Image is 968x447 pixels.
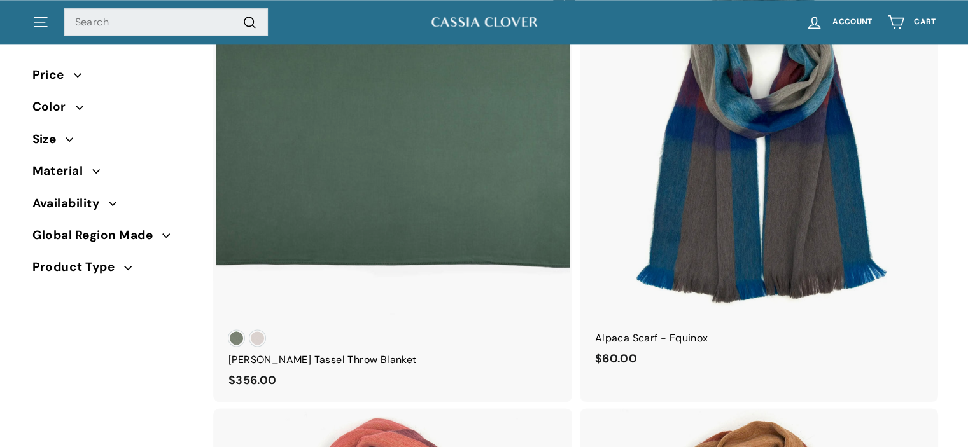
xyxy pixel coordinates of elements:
[64,8,268,36] input: Search
[32,158,195,190] button: Material
[32,94,195,126] button: Color
[880,3,943,41] a: Cart
[32,191,195,223] button: Availability
[32,62,195,94] button: Price
[798,3,880,41] a: Account
[228,373,277,388] span: $356.00
[914,18,936,26] span: Cart
[32,258,125,277] span: Product Type
[595,330,923,347] div: Alpaca Scarf - Equinox
[32,254,195,286] button: Product Type
[32,226,163,245] span: Global Region Made
[595,351,637,366] span: $60.00
[32,97,76,116] span: Color
[32,162,93,181] span: Material
[32,194,109,213] span: Availability
[228,352,557,368] div: [PERSON_NAME] Tassel Throw Blanket
[32,130,66,149] span: Size
[832,18,872,26] span: Account
[32,65,74,85] span: Price
[32,223,195,254] button: Global Region Made
[32,127,195,158] button: Size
